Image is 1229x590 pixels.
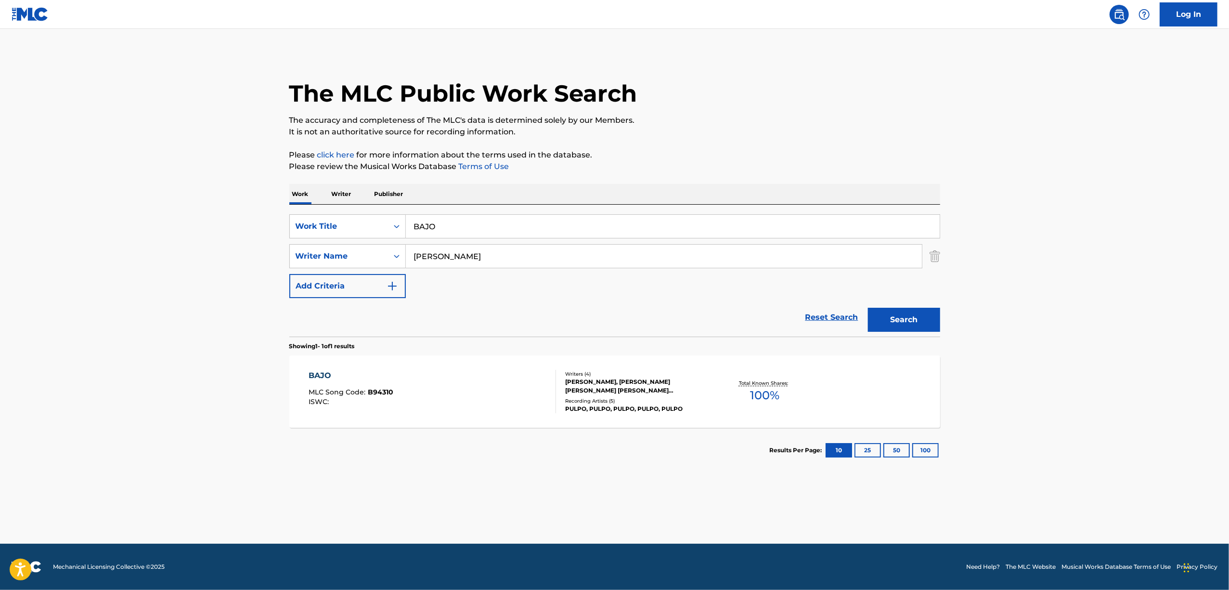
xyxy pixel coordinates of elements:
[289,126,940,138] p: It is not an authoritative source for recording information.
[565,378,711,395] div: [PERSON_NAME], [PERSON_NAME] [PERSON_NAME] [PERSON_NAME] [PERSON_NAME]
[289,115,940,126] p: The accuracy and completeness of The MLC's data is determined solely by our Members.
[1177,563,1217,571] a: Privacy Policy
[309,388,368,396] span: MLC Song Code :
[372,184,406,204] p: Publisher
[289,355,940,428] a: BAJOMLC Song Code:B94310ISWC:Writers (4)[PERSON_NAME], [PERSON_NAME] [PERSON_NAME] [PERSON_NAME] ...
[770,446,825,455] p: Results Per Page:
[1113,9,1125,20] img: search
[289,161,940,172] p: Please review the Musical Works Database
[329,184,354,204] p: Writer
[53,563,165,571] span: Mechanical Licensing Collective © 2025
[289,214,940,337] form: Search Form
[1160,2,1217,26] a: Log In
[739,380,790,387] p: Total Known Shares:
[966,563,1000,571] a: Need Help?
[565,397,711,405] div: Recording Artists ( 5 )
[801,307,863,328] a: Reset Search
[457,162,509,171] a: Terms of Use
[1061,563,1171,571] a: Musical Works Database Terms of Use
[930,244,940,268] img: Delete Criterion
[289,342,355,351] p: Showing 1 - 1 of 1 results
[12,561,41,573] img: logo
[1138,9,1150,20] img: help
[296,221,382,232] div: Work Title
[289,184,311,204] p: Work
[868,308,940,332] button: Search
[883,443,910,458] button: 50
[1135,5,1154,24] div: Help
[565,370,711,378] div: Writers ( 4 )
[12,7,49,21] img: MLC Logo
[296,250,382,262] div: Writer Name
[750,387,779,404] span: 100 %
[826,443,852,458] button: 10
[1181,544,1229,590] iframe: Chat Widget
[565,405,711,413] div: PULPO, PULPO, PULPO, PULPO, PULPO
[912,443,939,458] button: 100
[289,274,406,298] button: Add Criteria
[289,79,637,108] h1: The MLC Public Work Search
[854,443,881,458] button: 25
[289,149,940,161] p: Please for more information about the terms used in the database.
[368,388,393,396] span: B94310
[1006,563,1056,571] a: The MLC Website
[387,280,398,292] img: 9d2ae6d4665cec9f34b9.svg
[1110,5,1129,24] a: Public Search
[317,150,355,159] a: click here
[309,397,331,406] span: ISWC :
[1184,553,1190,582] div: Drag
[309,370,393,381] div: BAJO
